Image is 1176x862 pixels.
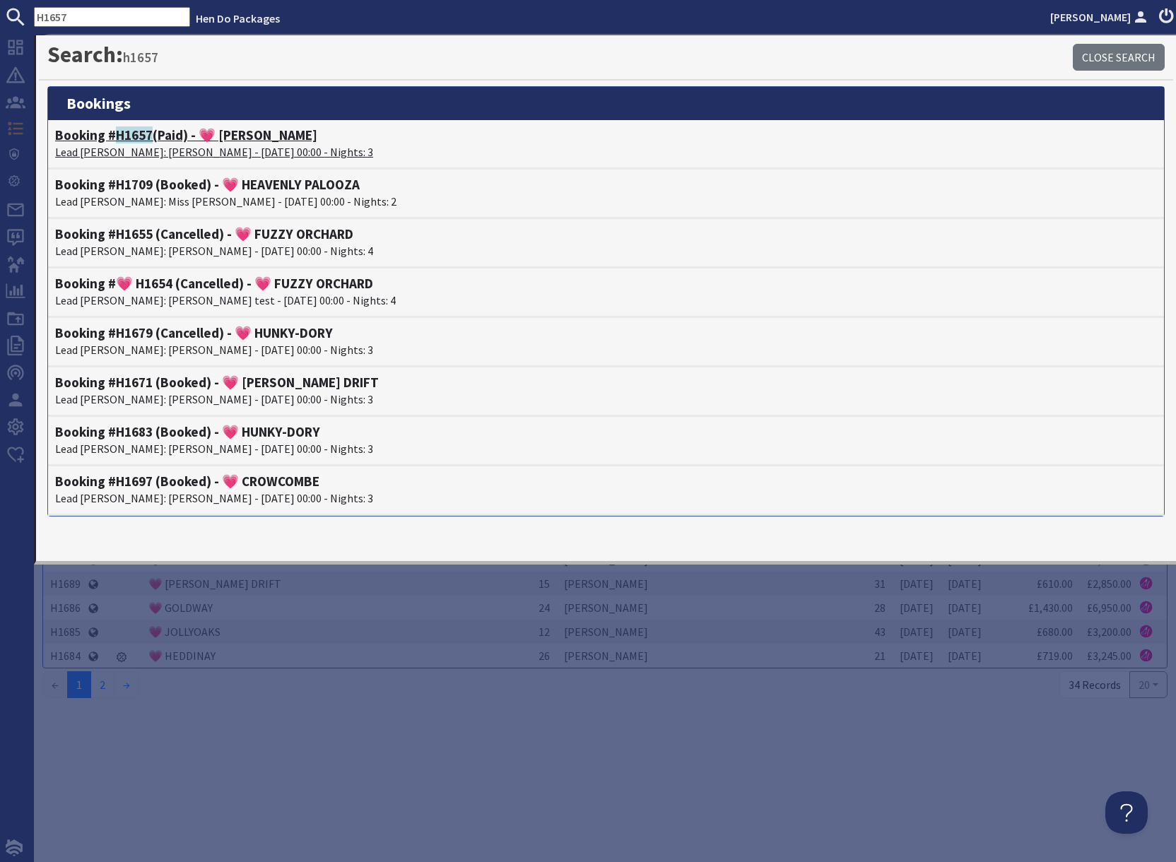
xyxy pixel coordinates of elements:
[557,644,861,668] td: [PERSON_NAME]
[148,601,213,615] a: 💗 GOLDWAY
[148,553,228,567] a: 💗 HARCOMBES
[34,7,190,27] input: SEARCH
[539,649,550,663] span: 26
[148,577,281,591] a: 💗 [PERSON_NAME] DRIFT
[941,572,989,596] td: [DATE]
[43,572,88,596] td: H1689
[1073,44,1165,71] a: Close Search
[1087,625,1131,639] a: £3,200.00
[1050,8,1151,25] a: [PERSON_NAME]
[1105,791,1148,834] iframe: Toggle Customer Support
[1087,601,1131,615] a: £6,950.00
[861,644,893,668] td: 21
[43,596,88,620] td: H1686
[941,644,989,668] td: [DATE]
[55,374,1157,391] h4: Booking #H1671 (Booked) - 💗 [PERSON_NAME] DRIFT
[557,620,861,644] td: [PERSON_NAME]
[55,424,1157,440] h4: Booking #H1683 (Booked) - 💗 HUNKY-DORY
[43,644,88,668] td: H1684
[1037,625,1073,639] a: £680.00
[47,41,1073,68] h1: Search:
[55,325,1157,358] a: Booking #H1679 (Cancelled) - 💗 HUNKY-DORYLead [PERSON_NAME]: [PERSON_NAME] - [DATE] 00:00 - Night...
[6,839,23,856] img: staytech_i_w-64f4e8e9ee0a9c174fd5317b4b171b261742d2d393467e5bdba4413f4f884c10.svg
[90,671,114,698] a: 2
[48,87,1164,119] h3: bookings
[55,226,1157,242] h4: Booking #H1655 (Cancelled) - 💗 FUZZY ORCHARD
[893,596,941,620] td: [DATE]
[539,625,550,639] span: 12
[55,143,1157,160] p: Lead [PERSON_NAME]: [PERSON_NAME] - [DATE] 00:00 - Nights: 3
[1059,671,1130,698] div: 34 Records
[1028,601,1073,615] a: £1,430.00
[1139,577,1153,590] img: Referer: Hen Do Packages
[941,620,989,644] td: [DATE]
[55,276,1157,309] a: Booking #💗 H1654 (Cancelled) - 💗 FUZZY ORCHARDLead [PERSON_NAME]: [PERSON_NAME] test - [DATE] 00:...
[123,49,158,66] small: h1657
[114,671,139,698] a: →
[1037,553,1073,567] a: £920.00
[1087,649,1131,663] a: £3,245.00
[539,601,550,615] span: 24
[1139,649,1153,662] img: Referer: Hen Do Packages
[893,572,941,596] td: [DATE]
[55,276,1157,292] h4: Booking #💗 H1654 (Cancelled) - 💗 FUZZY ORCHARD
[893,620,941,644] td: [DATE]
[893,644,941,668] td: [DATE]
[861,620,893,644] td: 43
[1129,671,1168,698] button: 20
[1139,601,1153,614] img: Referer: Hen Do Packages
[861,572,893,596] td: 31
[55,325,1157,341] h4: Booking #H1679 (Cancelled) - 💗 HUNKY-DORY
[148,649,216,663] a: 💗 HEDDINAY
[55,473,1157,490] h4: Booking #H1697 (Booked) - 💗 CROWCOMBE
[557,572,861,596] td: [PERSON_NAME]
[557,596,861,620] td: [PERSON_NAME]
[55,292,1157,309] p: Lead [PERSON_NAME]: [PERSON_NAME] test - [DATE] 00:00 - Nights: 4
[55,226,1157,259] a: Booking #H1655 (Cancelled) - 💗 FUZZY ORCHARDLead [PERSON_NAME]: [PERSON_NAME] - [DATE] 00:00 - Ni...
[539,577,550,591] span: 15
[55,341,1157,358] p: Lead [PERSON_NAME]: [PERSON_NAME] - [DATE] 00:00 - Nights: 3
[55,391,1157,408] p: Lead [PERSON_NAME]: [PERSON_NAME] - [DATE] 00:00 - Nights: 3
[1087,553,1131,567] a: £4,400.00
[55,177,1157,193] h4: Booking #H1709 (Booked) - 💗 HEAVENLY PALOOZA
[55,374,1157,408] a: Booking #H1671 (Booked) - 💗 [PERSON_NAME] DRIFTLead [PERSON_NAME]: [PERSON_NAME] - [DATE] 00:00 -...
[861,596,893,620] td: 28
[1139,625,1153,638] img: Referer: Hen Do Packages
[941,596,989,620] td: [DATE]
[43,620,88,644] td: H1685
[1037,649,1073,663] a: £719.00
[55,473,1157,507] a: Booking #H1697 (Booked) - 💗 CROWCOMBELead [PERSON_NAME]: [PERSON_NAME] - [DATE] 00:00 - Nights: 3
[55,440,1157,457] p: Lead [PERSON_NAME]: [PERSON_NAME] - [DATE] 00:00 - Nights: 3
[55,490,1157,507] p: Lead [PERSON_NAME]: [PERSON_NAME] - [DATE] 00:00 - Nights: 3
[539,553,550,567] span: 19
[1037,577,1073,591] a: £610.00
[148,625,220,639] a: 💗 JOLLYOAKS
[196,11,280,25] a: Hen Do Packages
[55,177,1157,210] a: Booking #H1709 (Booked) - 💗 HEAVENLY PALOOZALead [PERSON_NAME]: Miss [PERSON_NAME] - [DATE] 00:00...
[55,127,1157,143] h4: Booking # (Paid) - 💗 [PERSON_NAME]
[55,127,1157,160] a: Booking #H1657(Paid) - 💗 [PERSON_NAME]Lead [PERSON_NAME]: [PERSON_NAME] - [DATE] 00:00 - Nights: 3
[67,671,91,698] span: 1
[55,424,1157,457] a: Booking #H1683 (Booked) - 💗 HUNKY-DORYLead [PERSON_NAME]: [PERSON_NAME] - [DATE] 00:00 - Nights: 3
[55,242,1157,259] p: Lead [PERSON_NAME]: [PERSON_NAME] - [DATE] 00:00 - Nights: 4
[55,193,1157,210] p: Lead [PERSON_NAME]: Miss [PERSON_NAME] - [DATE] 00:00 - Nights: 2
[1087,577,1131,591] a: £2,850.00
[116,126,153,143] span: H1657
